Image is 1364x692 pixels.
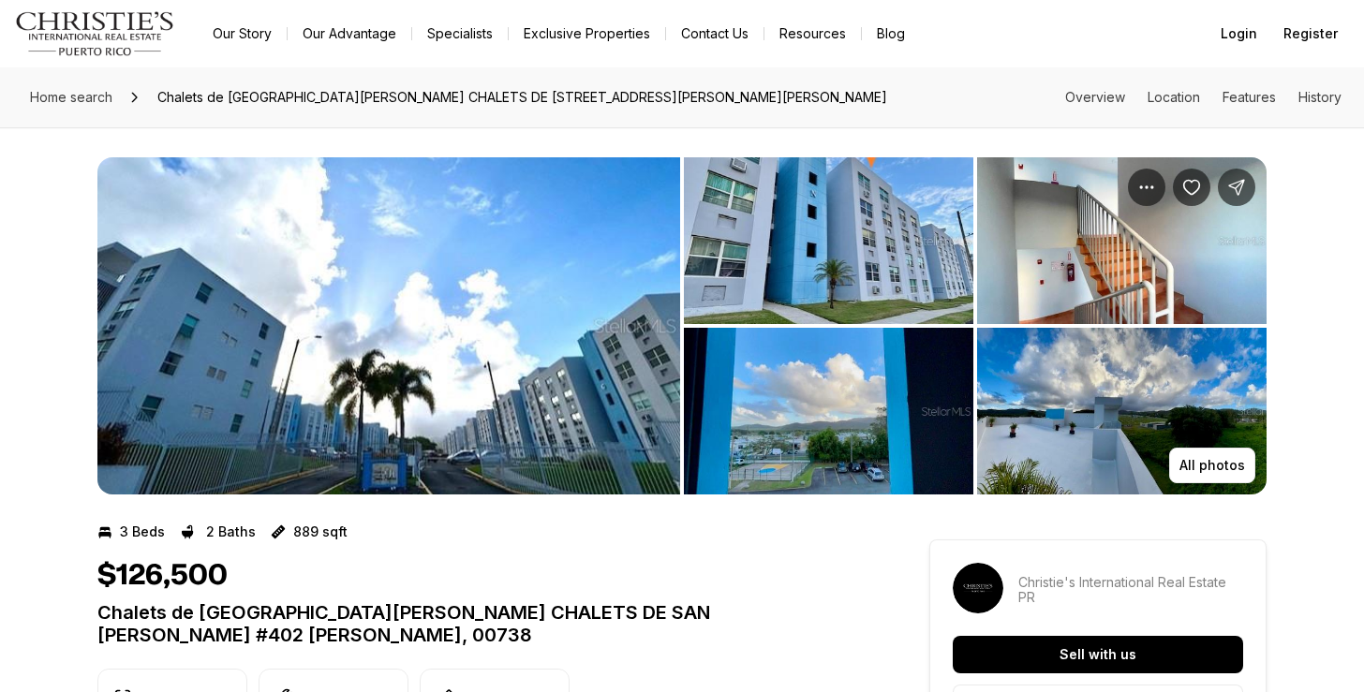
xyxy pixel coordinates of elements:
a: Skip to: History [1298,89,1342,105]
p: 2 Baths [206,524,256,539]
a: Skip to: Location [1148,89,1200,105]
a: Blog [862,21,920,47]
div: Listing Photos [97,157,1267,494]
a: Home search [22,82,120,112]
button: View image gallery [684,157,973,324]
p: Sell with us [1060,647,1136,662]
span: Register [1283,26,1338,41]
span: Login [1221,26,1257,41]
p: 3 Beds [120,524,165,539]
button: Property options [1128,169,1165,206]
a: Exclusive Properties [509,21,665,47]
a: Resources [764,21,861,47]
p: 889 sqft [293,524,348,539]
li: 2 of 17 [684,157,1267,494]
button: View image gallery [97,157,680,494]
a: Skip to: Overview [1065,89,1125,105]
li: 1 of 17 [97,157,680,494]
h1: $126,500 [97,558,228,594]
a: Our Story [198,21,287,47]
p: All photos [1179,458,1245,473]
a: Skip to: Features [1223,89,1276,105]
a: Our Advantage [288,21,411,47]
nav: Page section menu [1065,90,1342,105]
button: Register [1272,15,1349,52]
button: Save Property: Chalets de San Pedro CONDO CHALETS DE SAN PEDRO #402 [1173,169,1210,206]
button: Contact Us [666,21,764,47]
button: All photos [1169,448,1255,483]
button: Share Property: Chalets de San Pedro CONDO CHALETS DE SAN PEDRO #402 [1218,169,1255,206]
a: Specialists [412,21,508,47]
button: View image gallery [684,328,973,494]
button: View image gallery [977,328,1267,494]
img: logo [15,11,175,56]
span: Chalets de [GEOGRAPHIC_DATA][PERSON_NAME] CHALETS DE [STREET_ADDRESS][PERSON_NAME][PERSON_NAME] [150,82,895,112]
button: Login [1209,15,1268,52]
span: Home search [30,89,112,105]
p: Chalets de [GEOGRAPHIC_DATA][PERSON_NAME] CHALETS DE SAN [PERSON_NAME] #402 [PERSON_NAME], 00738 [97,601,862,646]
button: Sell with us [953,636,1243,673]
button: View image gallery [977,157,1267,324]
p: Christie's International Real Estate PR [1018,575,1243,605]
